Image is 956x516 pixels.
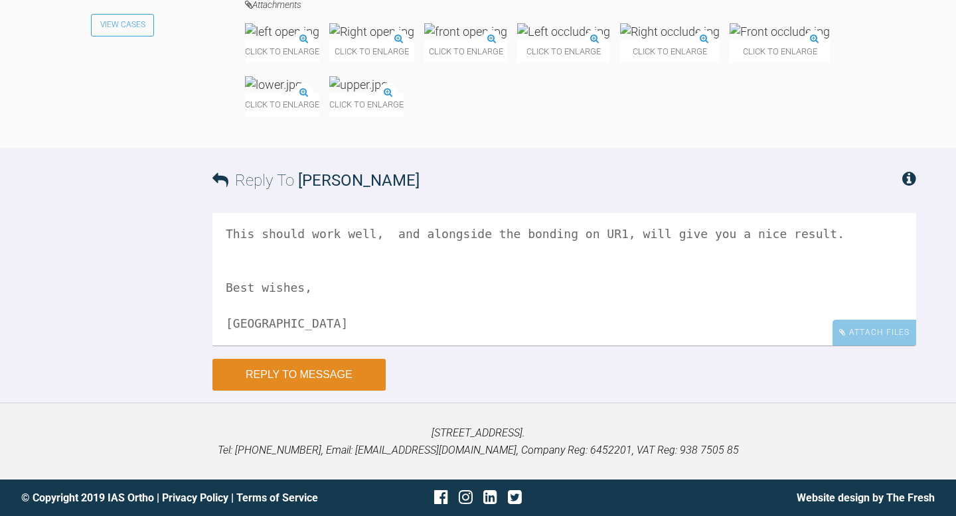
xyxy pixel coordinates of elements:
[21,424,935,458] p: [STREET_ADDRESS]. Tel: [PHONE_NUMBER], Email: [EMAIL_ADDRESS][DOMAIN_NAME], Company Reg: 6452201,...
[730,40,830,63] span: Click to enlarge
[424,40,507,63] span: Click to enlarge
[797,491,935,504] a: Website design by The Fresh
[620,40,720,63] span: Click to enlarge
[212,359,386,391] button: Reply to Message
[424,23,507,40] img: front open.jpg
[329,23,414,40] img: Right open.jpg
[517,23,610,40] img: Left occlude.jpg
[91,14,155,36] a: View Cases
[245,40,319,63] span: Click to enlarge
[21,489,326,507] div: © Copyright 2019 IAS Ortho | |
[730,23,830,40] img: Front occlude.jpg
[245,76,302,93] img: lower.jpg
[245,93,319,116] span: Click to enlarge
[517,40,610,63] span: Click to enlarge
[212,168,420,193] h3: Reply To
[329,93,404,116] span: Click to enlarge
[329,76,388,93] img: upper.jpg
[329,40,414,63] span: Click to enlarge
[833,320,916,346] div: Attach Files
[298,171,420,190] span: [PERSON_NAME]
[620,23,720,40] img: Right occlude.jpg
[236,491,318,504] a: Terms of Service
[245,23,319,40] img: left open.jpg
[212,213,916,346] textarea: Hi [PERSON_NAME] You're absolutely right. Looking at it, I would probably choose to intrude UL1 -...
[162,491,228,504] a: Privacy Policy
